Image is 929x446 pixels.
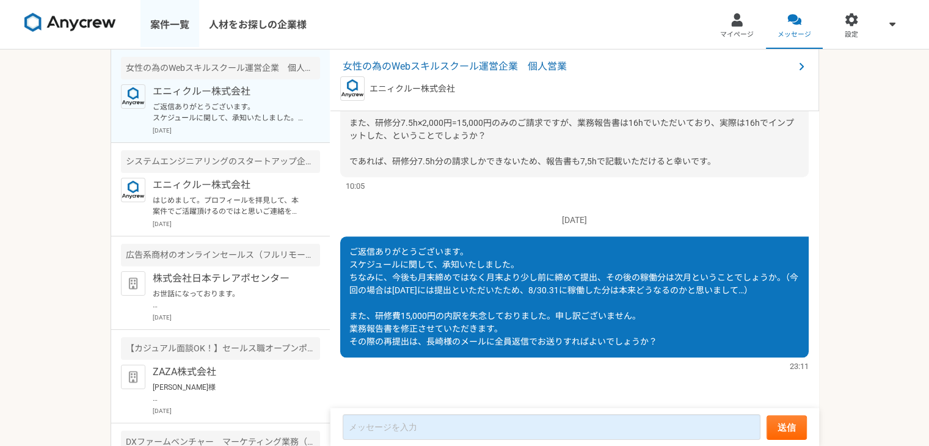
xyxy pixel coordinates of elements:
p: エニィクルー株式会社 [153,84,304,99]
img: logo_text_blue_01.png [121,178,145,202]
p: [DATE] [153,406,320,415]
p: お世話になっております。 プロフィール拝見してとても魅力的なご経歴で、 ぜひ一度、弊社面談をお願いできないでしょうか？ [URL][DOMAIN_NAME][DOMAIN_NAME] 当社ですが... [153,288,304,310]
p: [PERSON_NAME]様 お世話になっております。 この度は面談の機会をいただきありがとうございます。 よろしくお願いいたします。 [153,382,304,404]
span: マイページ [720,30,754,40]
button: 送信 [767,415,807,440]
span: メッセージ [778,30,811,40]
p: [DATE] [153,313,320,322]
p: エニィクルー株式会社 [153,178,304,192]
p: [DATE] [153,219,320,228]
span: 23:11 [790,360,809,372]
p: ご返信ありがとうございます。 スケジュールに関して、承知いたしました。 ちなみに、今後も月末締めではなく月末より少し前に締めて提出、その後の稼働分は次月ということでしょうか。（今回の場合は[DA... [153,101,304,123]
p: エニィクルー株式会社 [370,82,455,95]
div: 女性の為のWebスキルスクール運営企業 個人営業 [121,57,320,79]
p: [DATE] [153,126,320,135]
p: 株式会社日本テレアポセンター [153,271,304,286]
span: 女性の為のWebスキルスクール運営企業 個人営業 [343,59,794,74]
img: default_org_logo-42cde973f59100197ec2c8e796e4974ac8490bb5b08a0eb061ff975e4574aa76.png [121,365,145,389]
p: [DATE] [340,214,809,227]
img: default_org_logo-42cde973f59100197ec2c8e796e4974ac8490bb5b08a0eb061ff975e4574aa76.png [121,271,145,296]
div: 【カジュアル面談OK！】セールス職オープンポジション【未経験〜リーダー候補対象】 [121,337,320,360]
div: 広告系商材のオンラインセールス（フルリモート）募集 [121,244,320,266]
p: ZAZA株式会社 [153,365,304,379]
span: 設定 [845,30,858,40]
p: はじめまして。プロフィールを拝見して、本案件でご活躍頂けるのではと思いご連絡を差し上げました。 案件ページの内容をご確認頂き、もし条件など合致されるようでしたら是非詳細をご案内できればと思います... [153,195,304,217]
img: logo_text_blue_01.png [340,76,365,101]
img: 8DqYSo04kwAAAAASUVORK5CYII= [24,13,116,32]
span: 10:05 [346,180,365,192]
div: システムエンジニアリングのスタートアップ企業 生成AIの新規事業のセールスを募集 [121,150,320,173]
span: ご返信ありがとうございます。 スケジュールに関して、承知いたしました。 ちなみに、今後も月末締めではなく月末より少し前に締めて提出、その後の稼働分は次月ということでしょうか。（今回の場合は[DA... [349,247,798,346]
img: logo_text_blue_01.png [121,84,145,109]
